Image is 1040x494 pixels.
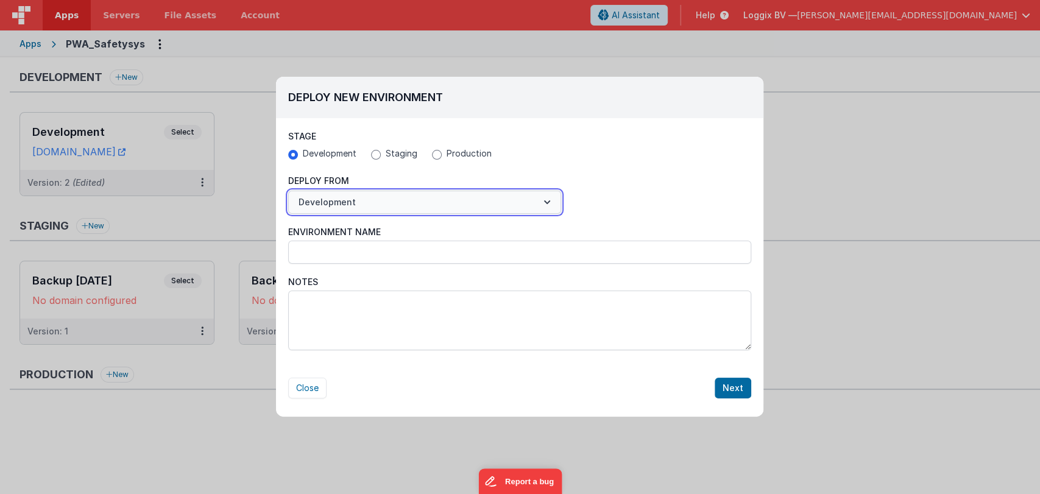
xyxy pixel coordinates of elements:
[288,226,381,238] span: Environment Name
[288,291,751,350] textarea: Notes
[715,378,751,398] button: Next
[288,175,561,187] p: Deploy From
[303,147,356,160] span: Development
[371,150,381,160] input: Staging
[288,378,327,398] button: Close
[447,147,492,160] span: Production
[288,150,298,160] input: Development
[288,131,316,141] span: Stage
[288,89,751,106] h2: Deploy New Environment
[288,241,751,264] input: Environment Name
[432,150,442,160] input: Production
[478,468,562,494] iframe: Marker.io feedback button
[386,147,417,160] span: Staging
[288,191,561,214] button: Development
[288,276,318,288] span: Notes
